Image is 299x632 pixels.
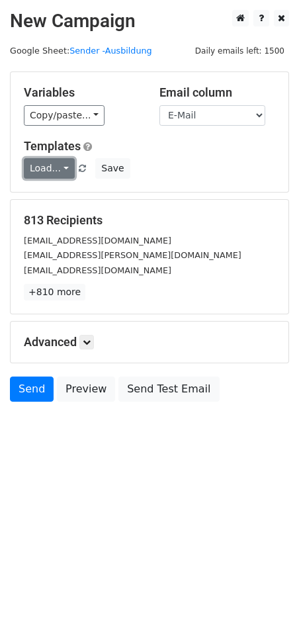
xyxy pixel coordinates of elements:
[24,158,75,179] a: Load...
[24,265,171,275] small: [EMAIL_ADDRESS][DOMAIN_NAME]
[10,377,54,402] a: Send
[24,335,275,349] h5: Advanced
[57,377,115,402] a: Preview
[10,10,289,32] h2: New Campaign
[191,44,289,58] span: Daily emails left: 1500
[24,284,85,300] a: +810 more
[69,46,152,56] a: Sender -Ausbildung
[24,105,105,126] a: Copy/paste...
[191,46,289,56] a: Daily emails left: 1500
[159,85,275,100] h5: Email column
[233,568,299,632] div: Chat-Widget
[24,213,275,228] h5: 813 Recipients
[10,46,152,56] small: Google Sheet:
[24,236,171,246] small: [EMAIL_ADDRESS][DOMAIN_NAME]
[233,568,299,632] iframe: Chat Widget
[24,250,241,260] small: [EMAIL_ADDRESS][PERSON_NAME][DOMAIN_NAME]
[118,377,219,402] a: Send Test Email
[24,85,140,100] h5: Variables
[24,139,81,153] a: Templates
[95,158,130,179] button: Save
